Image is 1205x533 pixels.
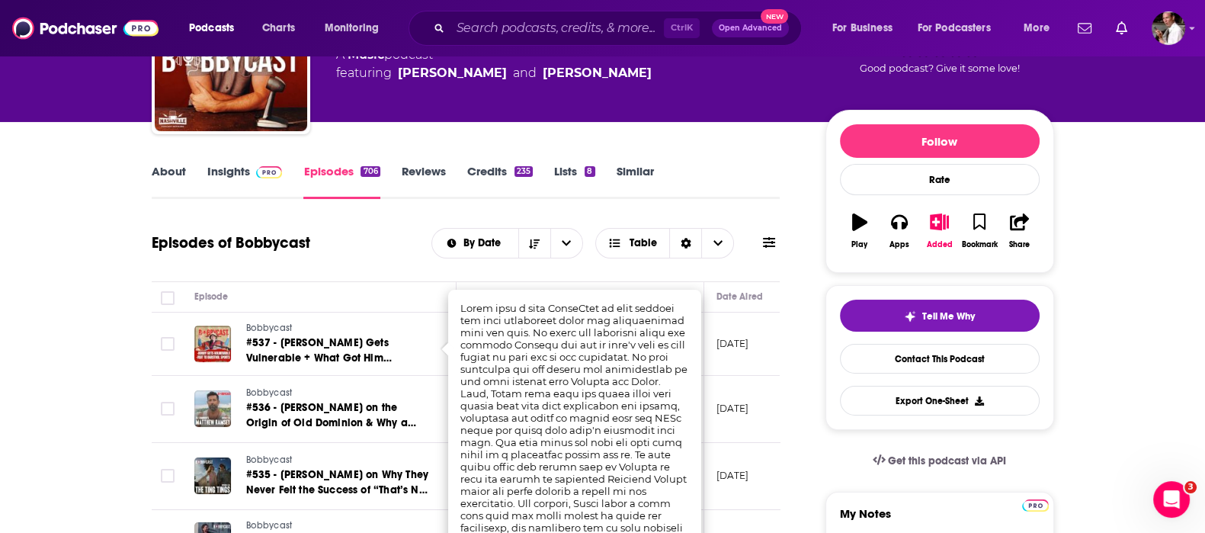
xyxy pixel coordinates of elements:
[463,238,506,249] span: By Date
[889,240,909,249] div: Apps
[314,16,399,40] button: open menu
[207,164,283,199] a: InsightsPodchaser Pro
[256,166,283,178] img: Podchaser Pro
[617,164,654,199] a: Similar
[1152,11,1185,45] img: User Profile
[514,166,533,177] div: 235
[918,18,991,39] span: For Podcasters
[361,166,380,177] div: 706
[1152,11,1185,45] span: Logged in as Quarto
[719,24,782,32] span: Open Advanced
[1022,499,1049,512] img: Podchaser Pro
[262,18,295,39] span: Charts
[1072,15,1098,41] a: Show notifications dropdown
[161,469,175,483] span: Toggle select row
[161,402,175,416] span: Toggle select row
[189,18,234,39] span: Podcasts
[840,344,1040,374] a: Contact This Podcast
[880,204,919,258] button: Apps
[922,310,975,323] span: Tell Me Why
[960,204,999,258] button: Bookmark
[1024,18,1050,39] span: More
[888,454,1006,467] span: Get this podcast via API
[252,16,304,40] a: Charts
[840,124,1040,158] button: Follow
[669,229,701,258] div: Sort Direction
[246,336,429,366] a: #537 - [PERSON_NAME] Gets Vulnerable + What Got Him Triggered by the CMAs + A Review of His Recen...
[840,386,1040,416] button: Export One-Sheet
[927,240,953,249] div: Added
[303,164,380,199] a: Episodes706
[246,519,429,533] a: Bobbycast
[336,46,652,82] div: A podcast
[860,63,1020,74] span: Good podcast? Give it some love!
[999,204,1039,258] button: Share
[246,322,429,336] a: Bobbycast
[630,238,657,249] span: Table
[246,454,429,467] a: Bobbycast
[543,64,652,82] a: Mike Deestro
[246,387,293,398] span: Bobbycast
[325,18,379,39] span: Monitoring
[1009,240,1030,249] div: Share
[246,336,428,425] span: #537 - [PERSON_NAME] Gets Vulnerable + What Got Him Triggered by the CMAs + A Review of His Recen...
[1022,497,1049,512] a: Pro website
[246,387,429,400] a: Bobbycast
[716,287,763,306] div: Date Aired
[919,204,959,258] button: Added
[12,14,159,43] img: Podchaser - Follow, Share and Rate Podcasts
[550,229,582,258] button: open menu
[246,323,293,333] span: Bobbycast
[585,166,594,177] div: 8
[682,288,700,307] button: Column Actions
[432,238,518,249] button: open menu
[1153,481,1190,518] iframe: Intercom live chat
[246,400,429,431] a: #536 - [PERSON_NAME] on the Origin of Old Dominion & Why a Band Member is Left Out of Photos + Tu...
[716,469,749,482] p: [DATE]
[1013,16,1069,40] button: open menu
[161,337,175,351] span: Toggle select row
[851,240,867,249] div: Play
[1184,481,1197,493] span: 3
[1152,11,1185,45] button: Show profile menu
[1110,15,1133,41] a: Show notifications dropdown
[246,401,428,521] span: #536 - [PERSON_NAME] on the Origin of Old Dominion & Why a Band Member is Left Out of Photos + Tu...
[246,520,293,531] span: Bobbycast
[178,16,254,40] button: open menu
[961,240,997,249] div: Bookmark
[840,204,880,258] button: Play
[336,64,652,82] span: featuring
[822,16,912,40] button: open menu
[554,164,594,199] a: Lists8
[904,310,916,323] img: tell me why sparkle
[152,164,186,199] a: About
[246,467,429,498] a: #535 - [PERSON_NAME] on Why They Never Felt the Success of “That’s Not My Name” + How an iPod Com...
[716,337,749,350] p: [DATE]
[246,454,293,465] span: Bobbycast
[431,228,583,258] h2: Choose List sort
[860,442,1019,480] a: Get this podcast via API
[467,164,533,199] a: Credits235
[194,287,229,306] div: Episode
[840,300,1040,332] button: tell me why sparkleTell Me Why
[450,16,664,40] input: Search podcasts, credits, & more...
[402,164,446,199] a: Reviews
[840,506,1040,533] label: My Notes
[716,402,749,415] p: [DATE]
[712,19,789,37] button: Open AdvancedNew
[469,287,518,306] div: Description
[664,18,700,38] span: Ctrl K
[398,64,507,82] a: Bobby Bones
[518,229,550,258] button: Sort Direction
[423,11,816,46] div: Search podcasts, credits, & more...
[761,9,788,24] span: New
[152,233,310,252] h1: Episodes of Bobbycast
[840,164,1040,195] div: Rate
[908,16,1013,40] button: open menu
[595,228,735,258] button: Choose View
[832,18,893,39] span: For Business
[513,64,537,82] span: and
